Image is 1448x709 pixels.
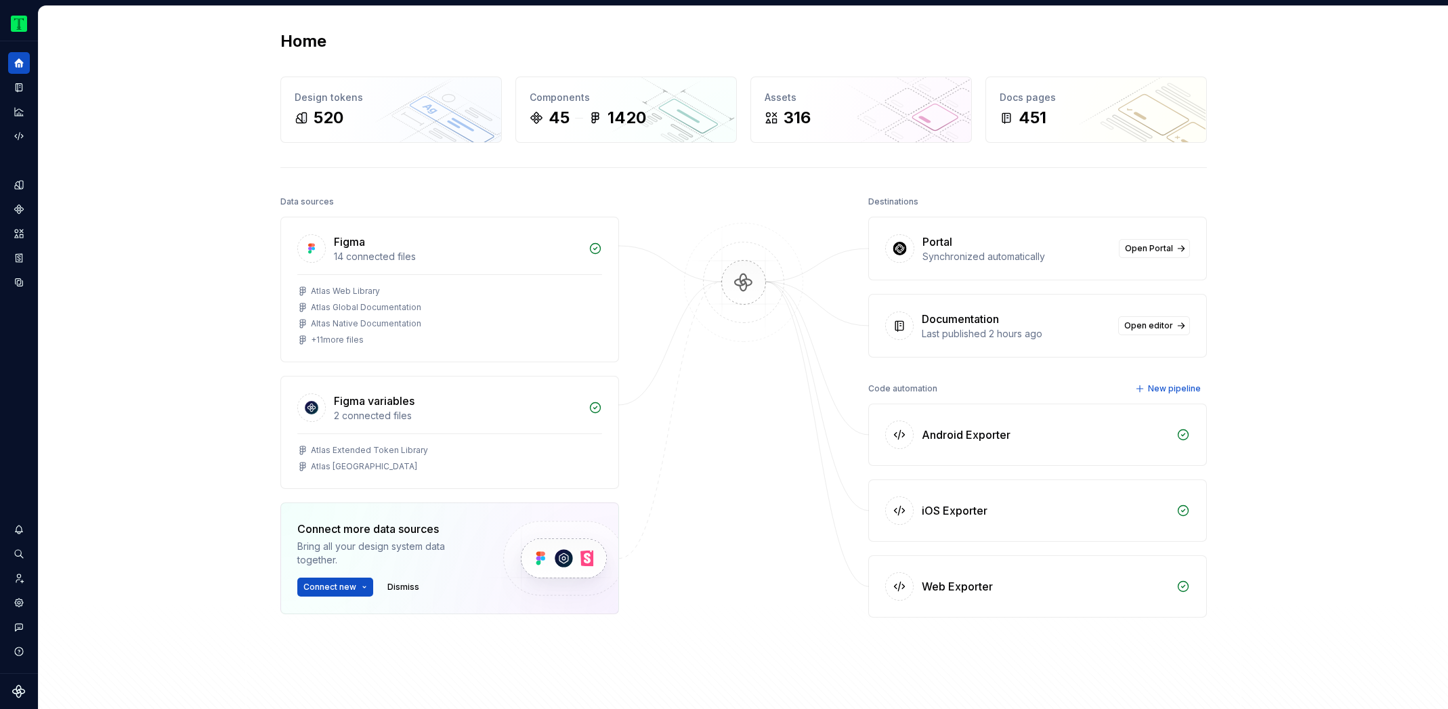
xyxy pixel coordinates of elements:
div: Atlas Web Library [311,286,380,297]
div: 1420 [608,107,646,129]
button: New pipeline [1131,379,1207,398]
div: 45 [549,107,570,129]
span: Open Portal [1125,243,1173,254]
a: Analytics [8,101,30,123]
a: Invite team [8,567,30,589]
span: Dismiss [387,582,419,593]
div: Last published 2 hours ago [922,327,1110,341]
button: Dismiss [381,578,425,597]
a: Code automation [8,125,30,147]
a: Settings [8,592,30,614]
button: Notifications [8,519,30,540]
span: Connect new [303,582,356,593]
div: Atlas [GEOGRAPHIC_DATA] [311,461,417,472]
div: Bring all your design system data together. [297,540,480,567]
div: 2 connected files [334,409,580,423]
div: iOS Exporter [922,502,987,519]
a: Assets [8,223,30,244]
button: Connect new [297,578,373,597]
div: Figma variables [334,393,414,409]
div: Docs pages [1000,91,1193,104]
a: Documentation [8,77,30,98]
div: Synchronized automatically [922,250,1111,263]
div: + 11 more files [311,335,364,345]
button: Search ⌘K [8,543,30,565]
span: New pipeline [1148,383,1201,394]
div: Connect more data sources [297,521,480,537]
div: Web Exporter [922,578,993,595]
div: Design tokens [295,91,488,104]
div: Atlas Global Documentation [311,302,421,313]
a: Figma variables2 connected filesAtlas Extended Token LibraryAtlas [GEOGRAPHIC_DATA] [280,376,619,489]
a: Design tokens520 [280,77,502,143]
a: Assets316 [750,77,972,143]
img: 0ed0e8b8-9446-497d-bad0-376821b19aa5.png [11,16,27,32]
div: Portal [922,234,952,250]
a: Open editor [1118,316,1190,335]
div: Data sources [280,192,334,211]
div: Code automation [868,379,937,398]
a: Figma14 connected filesAtlas Web LibraryAtlas Global DocumentationAltas Native Documentation+11mo... [280,217,619,362]
a: Data sources [8,272,30,293]
div: Assets [765,91,958,104]
a: Design tokens [8,174,30,196]
div: Components [530,91,723,104]
div: 14 connected files [334,250,580,263]
div: Android Exporter [922,427,1010,443]
div: 316 [784,107,811,129]
div: Destinations [868,192,918,211]
h2: Home [280,30,326,52]
svg: Supernova Logo [12,685,26,698]
div: 520 [314,107,343,129]
a: Home [8,52,30,74]
a: Open Portal [1119,239,1190,258]
div: Documentation [922,311,999,327]
div: Figma [334,234,365,250]
a: Docs pages451 [985,77,1207,143]
div: Atlas Extended Token Library [311,445,428,456]
a: Components [8,198,30,220]
div: Altas Native Documentation [311,318,421,329]
span: Open editor [1124,320,1173,331]
div: 451 [1019,107,1046,129]
a: Components451420 [515,77,737,143]
button: Contact support [8,616,30,638]
a: Storybook stories [8,247,30,269]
